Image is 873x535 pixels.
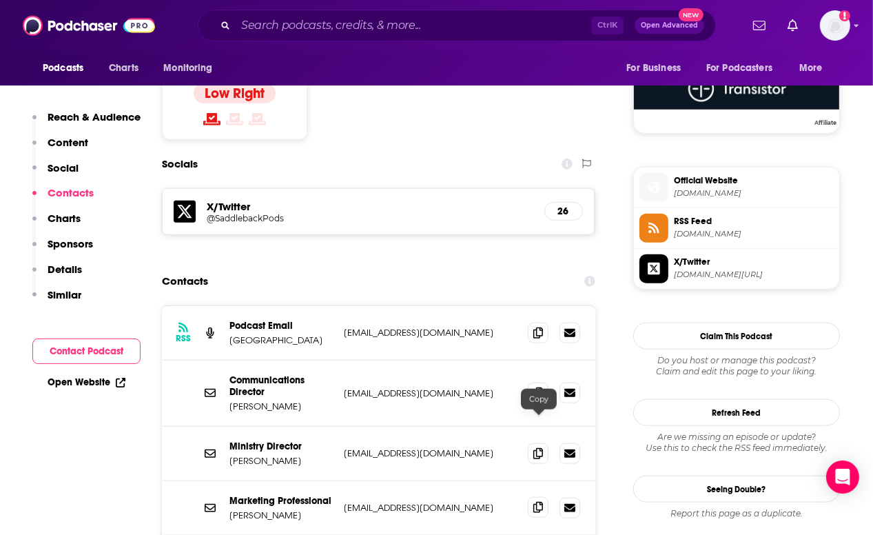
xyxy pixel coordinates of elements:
[48,110,141,123] p: Reach & Audience
[679,8,703,21] span: New
[641,22,698,29] span: Open Advanced
[633,323,840,350] button: Claim This Podcast
[633,399,840,426] button: Refresh Feed
[229,509,333,521] p: [PERSON_NAME]
[633,432,840,454] div: Are we missing an episode or update? Use this to check the RSS feed immediately.
[229,374,333,398] p: Communications Director
[100,55,147,81] a: Charts
[639,173,834,202] a: Official Website[DOMAIN_NAME]
[43,59,83,78] span: Podcasts
[32,136,88,161] button: Content
[826,461,859,494] div: Open Intercom Messenger
[154,55,230,81] button: open menu
[207,213,533,223] a: @SaddlebackPods
[207,200,533,213] h5: X/Twitter
[697,55,792,81] button: open menu
[48,288,81,301] p: Similar
[32,212,81,237] button: Charts
[633,355,840,377] div: Claim and edit this page to your liking.
[32,263,82,288] button: Details
[634,68,839,125] a: Transistor
[23,12,155,39] img: Podchaser - Follow, Share and Rate Podcasts
[344,387,517,399] p: [EMAIL_ADDRESS][DOMAIN_NAME]
[48,136,88,149] p: Content
[812,119,839,127] span: Affiliate
[205,85,265,102] h4: Low Right
[521,389,557,410] div: Copy
[229,320,333,332] p: Podcast Email
[748,14,771,37] a: Show notifications dropdown
[674,174,834,187] span: Official Website
[32,161,79,187] button: Social
[674,270,834,280] span: twitter.com/SaddlebackPods
[229,401,333,412] p: [PERSON_NAME]
[48,186,94,199] p: Contacts
[32,288,81,314] button: Similar
[229,455,333,467] p: [PERSON_NAME]
[674,229,834,239] span: feeds.transistor.fm
[32,186,94,212] button: Contacts
[32,110,141,136] button: Reach & Audience
[109,59,138,78] span: Charts
[32,237,93,263] button: Sponsors
[639,214,834,243] a: RSS Feed[DOMAIN_NAME]
[176,333,191,344] h3: RSS
[839,10,850,21] svg: Add a profile image
[633,476,840,503] a: Seeing Double?
[162,268,208,294] h2: Contacts
[674,215,834,228] span: RSS Feed
[48,263,82,276] p: Details
[820,10,850,41] img: User Profile
[48,376,125,388] a: Open Website
[633,508,840,519] div: Report this page as a duplicate.
[617,55,698,81] button: open menu
[674,256,834,268] span: X/Twitter
[674,188,834,199] span: saddleback.com
[207,213,427,223] h5: @SaddlebackPods
[229,334,333,346] p: [GEOGRAPHIC_DATA]
[33,55,101,81] button: open menu
[198,10,716,41] div: Search podcasts, credits, & more...
[344,447,517,459] p: [EMAIL_ADDRESS][DOMAIN_NAME]
[639,254,834,283] a: X/Twitter[DOMAIN_NAME][URL]
[633,355,840,366] span: Do you host or manage this podcast?
[626,59,681,78] span: For Business
[344,502,517,514] p: [EMAIL_ADDRESS][DOMAIN_NAME]
[162,151,198,177] h2: Socials
[344,327,517,339] p: [EMAIL_ADDRESS][DOMAIN_NAME]
[229,495,333,507] p: Marketing Professional
[820,10,850,41] span: Logged in as JohnJMudgett
[634,68,839,110] img: Transistor
[556,205,571,217] h5: 26
[782,14,803,37] a: Show notifications dropdown
[32,339,141,364] button: Contact Podcast
[706,59,772,78] span: For Podcasters
[48,161,79,174] p: Social
[820,10,850,41] button: Show profile menu
[163,59,212,78] span: Monitoring
[635,17,704,34] button: Open AdvancedNew
[790,55,840,81] button: open menu
[799,59,823,78] span: More
[48,237,93,250] p: Sponsors
[229,441,333,452] p: Ministry Director
[48,212,81,225] p: Charts
[591,17,624,34] span: Ctrl K
[236,14,591,37] input: Search podcasts, credits, & more...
